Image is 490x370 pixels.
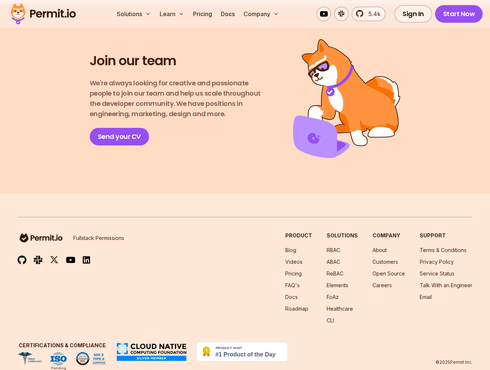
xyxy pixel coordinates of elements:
button: Learn [157,7,187,21]
h3: Solutions [327,232,358,239]
p: © 2025 Permit Inc. [435,359,472,365]
h2: Join our team [90,52,176,70]
img: Permit logo [7,1,79,26]
a: About [372,247,387,253]
img: SOC [75,352,107,365]
h3: Product [285,232,312,239]
a: ABAC [327,259,340,265]
a: Elements [327,282,348,288]
a: Blog [285,247,296,253]
img: slack [34,255,42,265]
h3: Certifications & Compliance [18,342,107,349]
p: We're always looking for creative and passionate people to join our team and help us scale throug... [90,78,267,119]
a: 5.4k [352,7,386,21]
a: Customers [372,259,398,265]
p: Fullstack Permissions [73,234,124,242]
a: Videos [285,259,302,265]
img: youtube [66,256,75,264]
a: Pricing [190,7,215,21]
a: Pricing [285,270,302,277]
img: ISO [51,352,67,366]
a: FAQ's [285,282,300,288]
img: Join us [293,39,401,158]
a: Sign In [394,5,432,23]
a: Careers [372,282,392,288]
a: RBAC [327,247,340,253]
button: Solutions [114,7,154,21]
a: FoAz [327,294,339,300]
a: Docs [218,7,238,21]
img: HIPAA [18,352,42,365]
a: Send your CV [90,128,149,145]
a: CLI [327,317,334,323]
img: logo [18,232,64,244]
a: Service Status [420,270,454,277]
img: github [18,255,26,264]
a: Start Now [435,5,483,23]
h3: Support [420,232,472,239]
span: 5.4k [364,10,381,18]
a: Terms & Conditions [420,247,467,253]
img: Permit.io - Never build permissions again | Product Hunt [196,342,288,362]
a: Docs [285,294,298,300]
a: ReBAC [327,270,344,277]
img: twitter [50,255,59,264]
a: Talk With an Engineer [420,282,472,288]
button: Company [241,7,282,21]
a: Roadmap [285,306,308,312]
img: linkedin [83,256,90,264]
a: Privacy Policy [420,259,454,265]
h3: Company [372,232,405,239]
a: Open Source [372,270,405,277]
a: Email [420,294,432,300]
a: Healthcare [327,306,353,312]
